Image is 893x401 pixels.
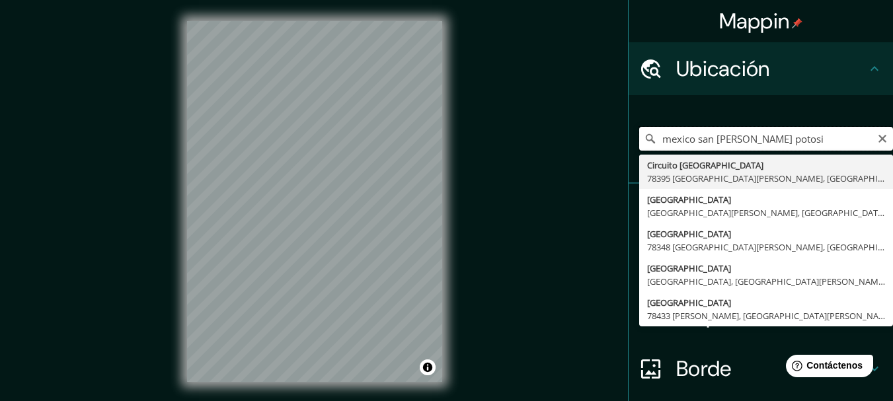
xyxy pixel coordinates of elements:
font: Mappin [719,7,790,35]
div: Borde [629,342,893,395]
button: Claro [877,131,888,144]
div: Disposición [629,289,893,342]
div: Estilo [629,237,893,289]
button: Activar o desactivar atribución [420,359,436,375]
font: Circuito [GEOGRAPHIC_DATA] [647,159,763,171]
div: Ubicación [629,42,893,95]
iframe: Lanzador de widgets de ayuda [775,349,878,386]
font: [GEOGRAPHIC_DATA] [647,297,731,309]
font: Ubicación [676,55,770,83]
font: [GEOGRAPHIC_DATA] [647,228,731,240]
div: Patas [629,184,893,237]
font: [GEOGRAPHIC_DATA] [647,194,731,205]
input: Elige tu ciudad o zona [639,127,893,151]
img: pin-icon.png [792,18,802,28]
canvas: Mapa [187,21,442,382]
font: [GEOGRAPHIC_DATA] [647,262,731,274]
font: Borde [676,355,732,383]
